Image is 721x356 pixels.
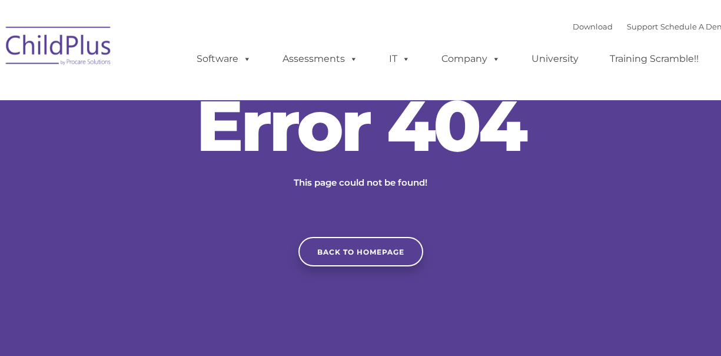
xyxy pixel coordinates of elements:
[430,47,512,71] a: Company
[377,47,422,71] a: IT
[520,47,590,71] a: University
[184,90,537,161] h2: Error 404
[271,47,370,71] a: Assessments
[185,47,263,71] a: Software
[598,47,710,71] a: Training Scramble!!
[573,22,613,31] a: Download
[298,237,423,266] a: Back to homepage
[627,22,658,31] a: Support
[237,176,484,190] p: This page could not be found!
